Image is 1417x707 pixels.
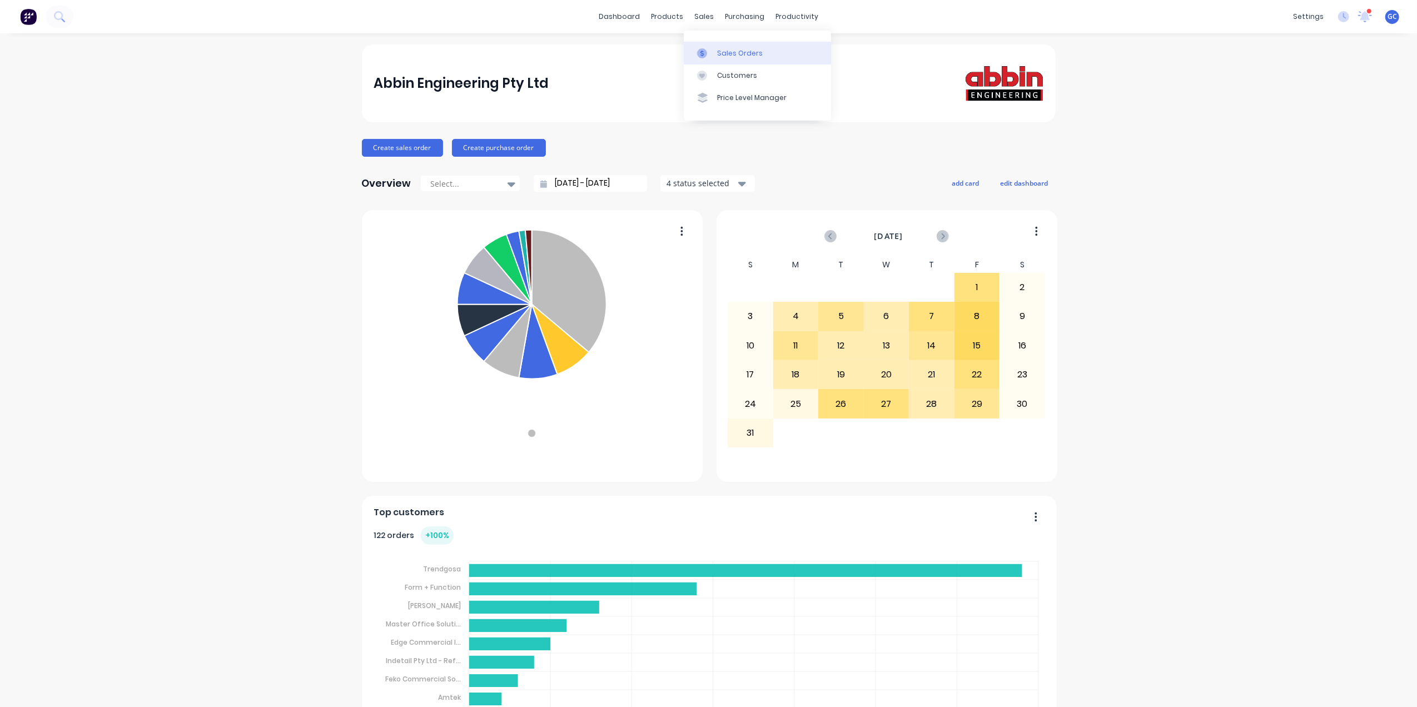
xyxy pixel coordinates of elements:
[728,361,773,389] div: 17
[819,390,863,417] div: 26
[819,302,863,330] div: 5
[645,8,689,25] div: products
[874,230,903,242] span: [DATE]
[993,176,1056,190] button: edit dashboard
[719,8,770,25] div: purchasing
[717,48,763,58] div: Sales Orders
[421,526,454,545] div: + 100 %
[438,693,461,702] tspan: Amtek
[819,361,863,389] div: 19
[684,42,831,64] a: Sales Orders
[864,302,909,330] div: 6
[684,64,831,87] a: Customers
[717,93,787,103] div: Price Level Manager
[819,332,863,360] div: 12
[728,257,773,273] div: S
[717,71,757,81] div: Customers
[774,390,818,417] div: 25
[408,601,461,610] tspan: [PERSON_NAME]
[773,257,819,273] div: M
[909,257,954,273] div: T
[684,87,831,109] a: Price Level Manager
[593,8,645,25] a: dashboard
[362,139,443,157] button: Create sales order
[770,8,824,25] div: productivity
[728,419,773,447] div: 31
[386,656,461,665] tspan: Indetail Pty Ltd - Ref...
[954,257,1000,273] div: F
[1287,8,1329,25] div: settings
[660,175,755,192] button: 4 status selected
[864,257,909,273] div: W
[945,176,987,190] button: add card
[818,257,864,273] div: T
[391,638,461,647] tspan: Edge Commercial I...
[385,674,461,684] tspan: Feko Commercial So...
[689,8,719,25] div: sales
[955,390,1000,417] div: 29
[1000,390,1045,417] div: 30
[909,332,954,360] div: 14
[667,177,737,189] div: 4 status selected
[374,526,454,545] div: 122 orders
[909,302,954,330] div: 7
[20,8,37,25] img: Factory
[405,582,461,592] tspan: Form + Function
[728,302,773,330] div: 3
[1000,302,1045,330] div: 9
[864,332,909,360] div: 13
[374,506,444,519] span: Top customers
[362,172,411,195] div: Overview
[386,619,461,629] tspan: Master Office Soluti...
[1000,361,1045,389] div: 23
[1000,332,1045,360] div: 16
[423,564,461,574] tspan: Trendgosa
[374,72,549,94] div: Abbin Engineering Pty Ltd
[774,302,818,330] div: 4
[1000,273,1045,301] div: 2
[955,302,1000,330] div: 8
[1000,257,1045,273] div: S
[966,66,1043,101] img: Abbin Engineering Pty Ltd
[955,273,1000,301] div: 1
[955,361,1000,389] div: 22
[1388,12,1397,22] span: GC
[728,332,773,360] div: 10
[774,332,818,360] div: 11
[728,390,773,417] div: 24
[909,361,954,389] div: 21
[864,390,909,417] div: 27
[909,390,954,417] div: 28
[955,332,1000,360] div: 15
[452,139,546,157] button: Create purchase order
[864,361,909,389] div: 20
[774,361,818,389] div: 18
